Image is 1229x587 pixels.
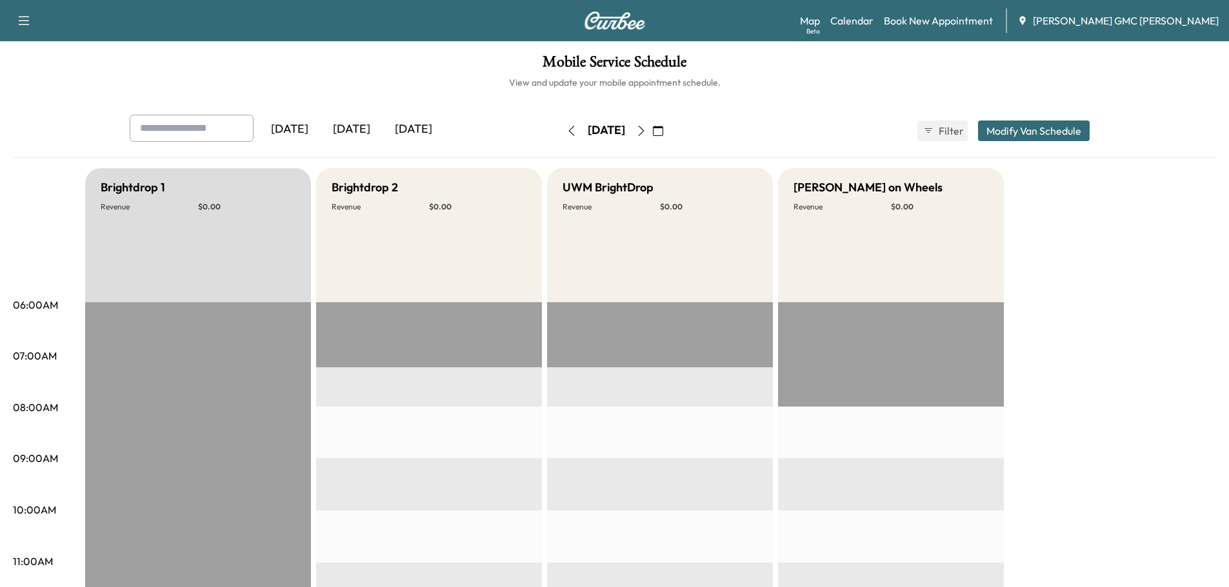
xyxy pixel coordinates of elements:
div: Beta [806,26,820,36]
span: [PERSON_NAME] GMC [PERSON_NAME] [1033,13,1219,28]
p: Revenue [794,202,891,212]
p: 09:00AM [13,450,58,466]
div: [DATE] [383,115,445,144]
div: [DATE] [259,115,321,144]
h5: Brightdrop 1 [101,178,165,197]
span: Filter [939,123,962,139]
h6: View and update your mobile appointment schedule. [13,76,1216,89]
p: $ 0.00 [660,202,757,212]
div: [DATE] [321,115,383,144]
p: 06:00AM [13,297,58,313]
h1: Mobile Service Schedule [13,54,1216,76]
a: Book New Appointment [884,13,993,28]
p: 08:00AM [13,399,58,415]
p: Revenue [101,202,198,212]
div: [DATE] [588,122,625,139]
h5: Brightdrop 2 [332,178,398,197]
p: $ 0.00 [198,202,295,212]
a: MapBeta [800,13,820,28]
p: 07:00AM [13,348,57,363]
button: Filter [917,120,968,141]
button: Modify Van Schedule [978,120,1090,141]
p: Revenue [332,202,429,212]
img: Curbee Logo [584,12,646,30]
p: Revenue [563,202,660,212]
h5: UWM BrightDrop [563,178,654,197]
p: 11:00AM [13,553,53,569]
h5: [PERSON_NAME] on Wheels [794,178,943,197]
a: Calendar [830,13,874,28]
p: $ 0.00 [891,202,988,212]
p: 10:00AM [13,502,56,517]
p: $ 0.00 [429,202,526,212]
